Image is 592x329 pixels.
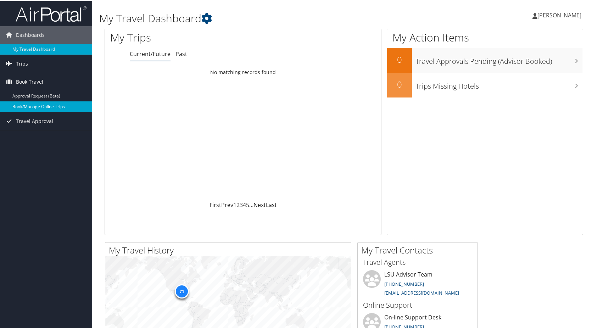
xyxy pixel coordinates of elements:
[384,280,424,286] a: [PHONE_NUMBER]
[384,323,424,329] a: [PHONE_NUMBER]
[110,29,261,44] h1: My Trips
[105,65,381,78] td: No matching records found
[16,5,86,21] img: airportal-logo.png
[384,289,459,295] a: [EMAIL_ADDRESS][DOMAIN_NAME]
[109,243,351,255] h2: My Travel History
[359,269,476,298] li: LSU Advisor Team
[233,200,236,208] a: 1
[387,77,412,89] h2: 0
[387,47,583,72] a: 0Travel Approvals Pending (Advisor Booked)
[361,243,477,255] h2: My Travel Contacts
[16,111,53,129] span: Travel Approval
[99,10,425,25] h1: My Travel Dashboard
[249,200,253,208] span: …
[415,52,583,65] h3: Travel Approvals Pending (Advisor Booked)
[175,49,187,57] a: Past
[243,200,246,208] a: 4
[363,299,472,309] h3: Online Support
[130,49,171,57] a: Current/Future
[16,72,43,90] span: Book Travel
[537,10,581,18] span: [PERSON_NAME]
[387,52,412,65] h2: 0
[415,77,583,90] h3: Trips Missing Hotels
[266,200,277,208] a: Last
[210,200,221,208] a: First
[175,283,189,297] div: 71
[387,72,583,96] a: 0Trips Missing Hotels
[253,200,266,208] a: Next
[221,200,233,208] a: Prev
[16,25,45,43] span: Dashboards
[16,54,28,72] span: Trips
[236,200,240,208] a: 2
[363,256,472,266] h3: Travel Agents
[246,200,249,208] a: 5
[532,4,588,25] a: [PERSON_NAME]
[387,29,583,44] h1: My Action Items
[240,200,243,208] a: 3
